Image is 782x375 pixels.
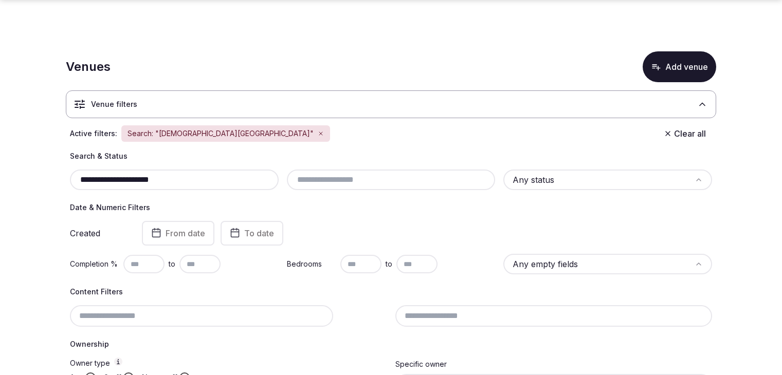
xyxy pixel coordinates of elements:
[70,229,128,237] label: Created
[244,228,274,238] span: To date
[658,124,712,143] button: Clear all
[221,221,283,246] button: To date
[114,358,122,366] button: Owner type
[70,151,712,161] h4: Search & Status
[70,259,119,269] label: Completion %
[287,259,336,269] label: Bedrooms
[386,259,392,269] span: to
[128,128,314,139] span: Search: "[DEMOGRAPHIC_DATA][GEOGRAPHIC_DATA]"
[395,360,447,368] label: Specific owner
[70,358,387,368] label: Owner type
[169,259,175,269] span: to
[70,202,712,213] h4: Date & Numeric Filters
[70,287,712,297] h4: Content Filters
[643,51,716,82] button: Add venue
[166,228,205,238] span: From date
[70,128,117,139] span: Active filters:
[91,99,137,109] h3: Venue filters
[142,221,214,246] button: From date
[66,58,111,76] h1: Venues
[70,339,712,349] h4: Ownership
